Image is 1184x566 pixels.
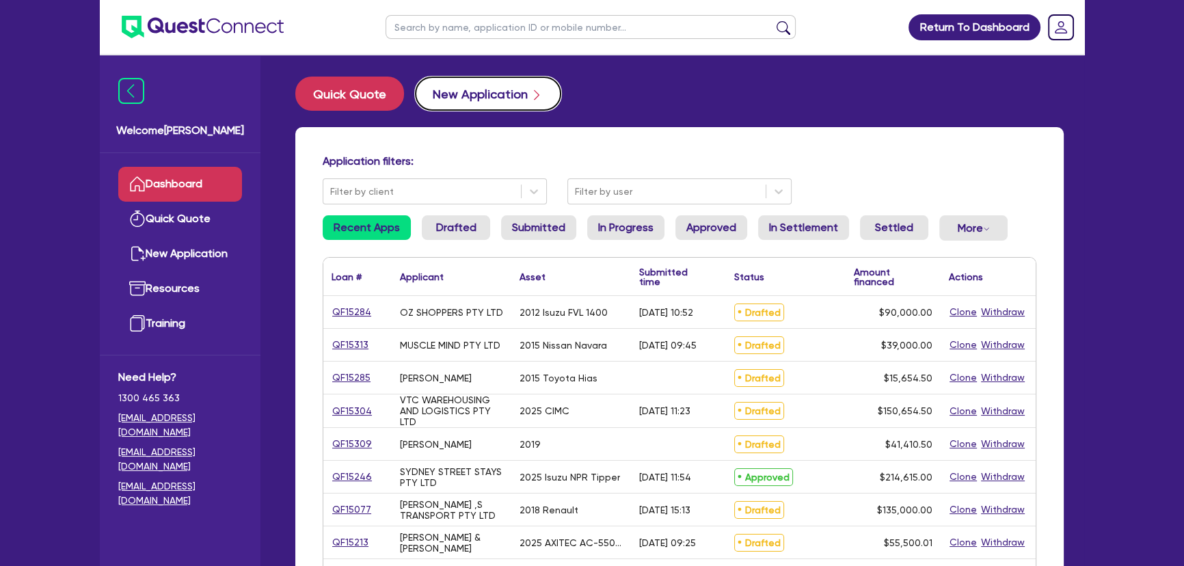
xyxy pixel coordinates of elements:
[400,373,472,383] div: [PERSON_NAME]
[295,77,415,111] a: Quick Quote
[400,307,503,318] div: OZ SHOPPERS PTY LTD
[980,502,1025,517] button: Withdraw
[939,215,1008,241] button: Dropdown toggle
[639,405,690,416] div: [DATE] 11:23
[949,502,978,517] button: Clone
[949,469,978,485] button: Clone
[129,245,146,262] img: new-application
[422,215,490,240] a: Drafted
[118,78,144,104] img: icon-menu-close
[949,272,983,282] div: Actions
[734,435,784,453] span: Drafted
[415,77,561,111] button: New Application
[520,537,623,548] div: 2025 AXITEC AC-550TGB/120TSA
[734,336,784,354] span: Drafted
[639,340,697,351] div: [DATE] 09:45
[118,306,242,341] a: Training
[118,271,242,306] a: Resources
[118,391,242,405] span: 1300 465 363
[400,499,503,521] div: [PERSON_NAME] ,S TRANSPORT PTY LTD
[332,304,372,320] a: QF15284
[980,535,1025,550] button: Withdraw
[400,394,503,427] div: VTC WAREHOUSING AND LOGISTICS PTY LTD
[332,502,372,517] a: QF15077
[332,535,369,550] a: QF15213
[332,469,373,485] a: QF15246
[639,537,696,548] div: [DATE] 09:25
[118,202,242,237] a: Quick Quote
[884,537,932,548] span: $55,500.01
[884,373,932,383] span: $15,654.50
[734,534,784,552] span: Drafted
[980,337,1025,353] button: Withdraw
[885,439,932,450] span: $41,410.50
[118,411,242,440] a: [EMAIL_ADDRESS][DOMAIN_NAME]
[520,340,607,351] div: 2015 Nissan Navara
[980,403,1025,419] button: Withdraw
[129,280,146,297] img: resources
[118,167,242,202] a: Dashboard
[332,403,373,419] a: QF15304
[675,215,747,240] a: Approved
[332,436,373,452] a: QF15309
[949,304,978,320] button: Clone
[880,472,932,483] span: $214,615.00
[734,369,784,387] span: Drafted
[129,211,146,227] img: quick-quote
[118,237,242,271] a: New Application
[949,337,978,353] button: Clone
[949,403,978,419] button: Clone
[520,405,569,416] div: 2025 CIMC
[639,267,705,286] div: Submitted time
[118,369,242,386] span: Need Help?
[116,122,244,139] span: Welcome [PERSON_NAME]
[386,15,796,39] input: Search by name, application ID or mobile number...
[400,272,444,282] div: Applicant
[980,304,1025,320] button: Withdraw
[949,370,978,386] button: Clone
[118,445,242,474] a: [EMAIL_ADDRESS][DOMAIN_NAME]
[734,468,793,486] span: Approved
[400,340,500,351] div: MUSCLE MIND PTY LTD
[501,215,576,240] a: Submitted
[520,307,608,318] div: 2012 Isuzu FVL 1400
[854,267,932,286] div: Amount financed
[520,472,620,483] div: 2025 Isuzu NPR Tipper
[323,154,1036,167] h4: Application filters:
[400,466,503,488] div: SYDNEY STREET STAYS PTY LTD
[909,14,1040,40] a: Return To Dashboard
[587,215,664,240] a: In Progress
[949,436,978,452] button: Clone
[520,504,578,515] div: 2018 Renault
[332,272,362,282] div: Loan #
[734,501,784,519] span: Drafted
[520,439,541,450] div: 2019
[400,439,472,450] div: [PERSON_NAME]
[639,307,693,318] div: [DATE] 10:52
[639,504,690,515] div: [DATE] 15:13
[980,469,1025,485] button: Withdraw
[118,479,242,508] a: [EMAIL_ADDRESS][DOMAIN_NAME]
[520,373,597,383] div: 2015 Toyota Hias
[639,472,691,483] div: [DATE] 11:54
[734,402,784,420] span: Drafted
[323,215,411,240] a: Recent Apps
[400,532,503,554] div: [PERSON_NAME] & [PERSON_NAME]
[520,272,546,282] div: Asset
[295,77,404,111] button: Quick Quote
[758,215,849,240] a: In Settlement
[860,215,928,240] a: Settled
[949,535,978,550] button: Clone
[1043,10,1079,45] a: Dropdown toggle
[878,405,932,416] span: $150,654.50
[129,315,146,332] img: training
[734,272,764,282] div: Status
[980,436,1025,452] button: Withdraw
[879,307,932,318] span: $90,000.00
[980,370,1025,386] button: Withdraw
[734,304,784,321] span: Drafted
[877,504,932,515] span: $135,000.00
[122,16,284,38] img: quest-connect-logo-blue
[332,337,369,353] a: QF15313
